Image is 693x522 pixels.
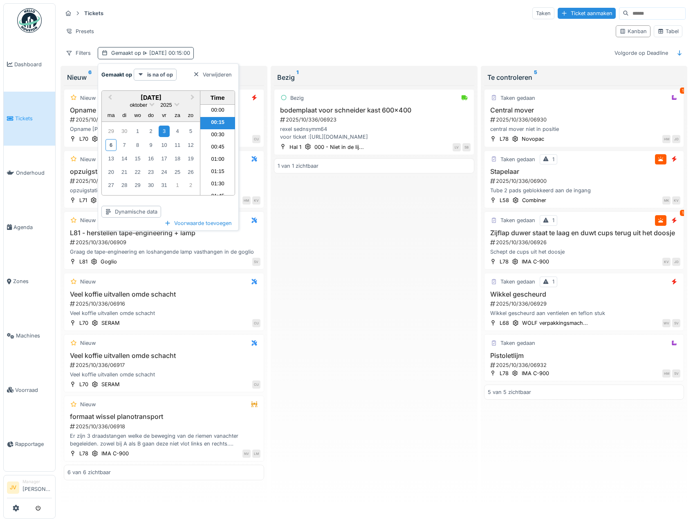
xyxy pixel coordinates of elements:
h3: formaat wissel planotransport [67,413,260,421]
span: Machines [16,332,52,340]
div: Schept de cups uit het doosje [488,248,681,256]
li: JV [7,482,19,494]
h3: bodemplaat voor schneider kast 600x400 [278,106,471,114]
div: Choose zaterdag 11 oktober 2025 [172,139,183,151]
li: 01:00 [200,154,235,166]
div: Choose dinsdag 7 oktober 2025 [119,139,130,151]
div: 2025/10/336/06930 [489,116,681,124]
div: Choose maandag 13 oktober 2025 [105,153,117,164]
div: Nieuw [67,72,261,82]
div: CU [252,135,260,143]
div: Choose maandag 6 oktober 2025 [105,139,117,151]
div: zondag [185,110,196,121]
div: LV [453,143,461,151]
div: HM [662,369,671,378]
div: opzuigstation 4 werkt niet [67,187,260,194]
div: Ticket aanmaken [558,8,616,19]
div: 000 - Niet in de lij... [314,143,364,151]
div: Choose woensdag 1 oktober 2025 [132,126,143,137]
div: Choose zaterdag 25 oktober 2025 [172,166,183,178]
div: woensdag [132,110,143,121]
div: Choose maandag 20 oktober 2025 [105,166,117,178]
span: [DATE] 00:15:00 [141,50,190,56]
div: Time [202,94,233,101]
div: Choose zondag 2 november 2025 [185,180,196,191]
div: SERAM [101,380,120,388]
div: Graag de tape-engineering en loshangende lamp vasthangen in de goglio [67,248,260,256]
div: Novopac [522,135,544,143]
span: Onderhoud [16,169,52,177]
h3: Wikkel gescheurd [488,290,681,298]
li: [PERSON_NAME] [22,479,52,496]
div: Volgorde op Deadline [611,47,672,59]
div: L81 [79,258,87,265]
div: Voorwaarde toevoegen [161,218,235,229]
div: Taken gedaan [500,216,535,224]
div: maandag [105,110,117,121]
sup: 1 [296,72,298,82]
div: Veel koffie uitvallen omde schacht [67,309,260,317]
div: 1 [680,210,686,216]
div: Er zijn 3 draadstangen welke de beweging van de riemen vanachter begeleiden. zowel bij A als B ga... [67,432,260,448]
div: Taken gedaan [500,155,535,163]
div: Nieuw [80,155,96,163]
div: Choose donderdag 30 oktober 2025 [145,180,156,191]
div: KV [672,196,680,205]
h3: Opname [PERSON_NAME] werkt niet [67,106,260,114]
div: Choose zondag 26 oktober 2025 [185,166,196,178]
div: Kanban [619,27,647,35]
div: Choose woensdag 22 oktober 2025 [132,166,143,178]
div: Month oktober, 2025 [104,125,197,192]
div: Opname [PERSON_NAME] werkt niet [67,125,260,133]
h3: Zijflap duwer staat te laag en duwt cups terug uit het doosje [488,229,681,237]
img: Badge_color-CXgf-gQk.svg [17,8,42,33]
div: IMA C-900 [522,258,549,265]
div: Verwijderen [190,69,235,80]
div: Hal 1 [289,143,301,151]
div: Choose dinsdag 28 oktober 2025 [119,180,130,191]
div: Wikkel gescheurd aan ventielen en teflon stuk [488,309,681,317]
div: Tube 2 pads geblokkeerd aan de ingang [488,187,681,194]
div: 2025/10/336/06929 [489,300,681,308]
div: Dynamische data [101,206,161,218]
span: Agenda [13,223,52,231]
div: L78 [500,258,509,265]
div: 1 [680,88,686,94]
sup: 5 [534,72,537,82]
div: WV [662,319,671,327]
span: Dashboard [14,61,52,68]
h3: Pistoletlijm [488,352,681,360]
div: IMA C-900 [522,369,549,377]
div: 2025/10/336/06904 [69,177,260,185]
div: 2025/10/336/06932 [489,361,681,369]
div: Presets [62,25,98,37]
li: 00:00 [200,105,235,117]
div: L78 [500,369,509,377]
div: SV [252,258,260,266]
div: 1 [552,278,554,286]
div: 1 [552,216,554,224]
div: 2025/10/336/06917 [69,361,260,369]
div: Nieuw [80,94,96,102]
div: Choose woensdag 8 oktober 2025 [132,139,143,151]
div: zaterdag [172,110,183,121]
div: 1 van 1 zichtbaar [278,162,318,170]
div: Choose vrijdag 17 oktober 2025 [159,153,170,164]
div: L68 [500,319,509,327]
div: 1 [552,155,554,163]
span: 2025 [160,102,172,108]
div: Te controleren [487,72,681,82]
h3: Veel koffie uitvallen omde schacht [67,290,260,298]
sup: 6 [88,72,92,82]
h3: Stapelaar [488,168,681,175]
div: Taken gedaan [500,278,535,286]
button: Next Month [187,92,200,105]
div: L78 [79,450,88,457]
div: 2025/10/336/06923 [279,116,471,124]
li: 00:15 [200,117,235,129]
li: 00:45 [200,142,235,154]
div: Taken gedaan [500,339,535,347]
div: CU [252,380,260,389]
div: Choose vrijdag 10 oktober 2025 [159,139,170,151]
div: CU [252,319,260,327]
